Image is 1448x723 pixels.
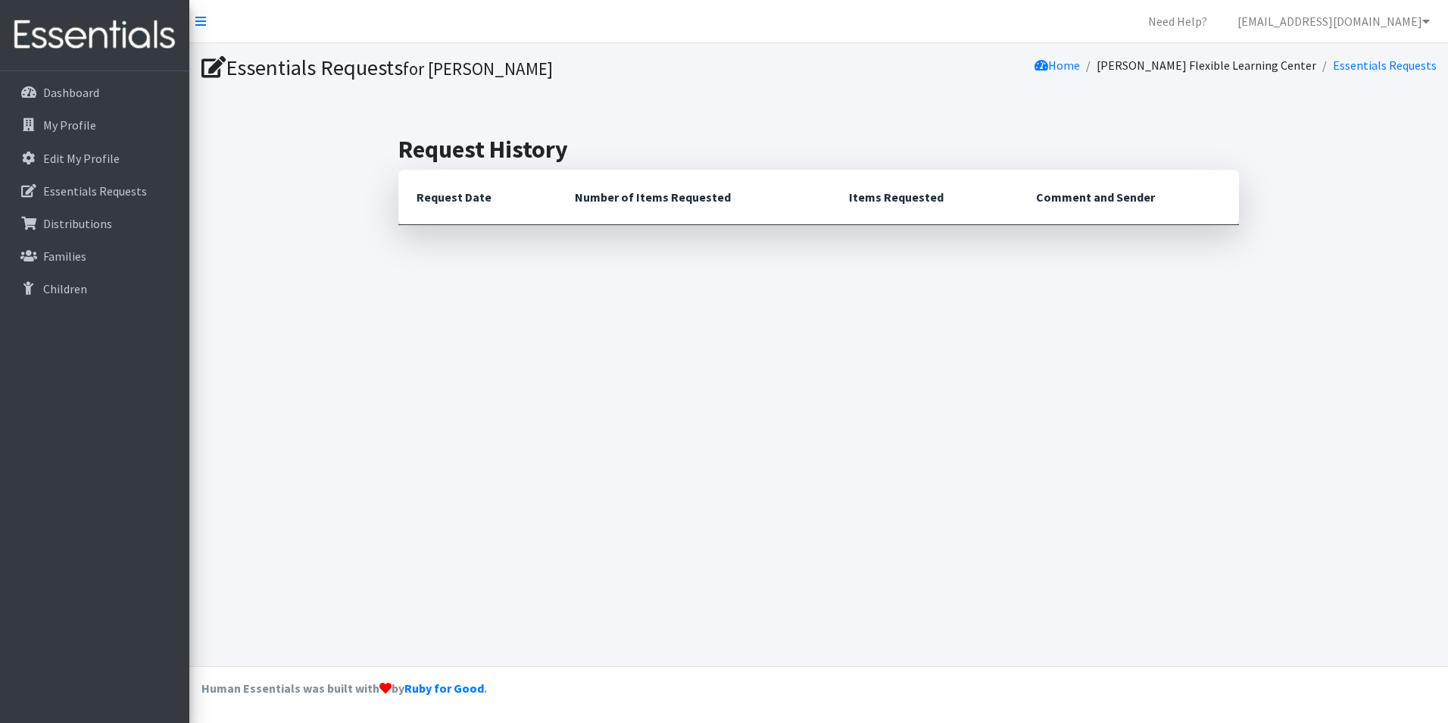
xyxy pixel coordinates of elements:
a: Edit My Profile [6,143,183,174]
p: Edit My Profile [43,151,120,166]
a: [EMAIL_ADDRESS][DOMAIN_NAME] [1225,6,1442,36]
th: Comment and Sender [1018,170,1239,225]
p: Distributions [43,216,112,231]
a: Ruby for Good [404,681,484,696]
a: Need Help? [1136,6,1219,36]
a: Families [6,241,183,271]
th: Request Date [398,170,557,225]
p: My Profile [43,117,96,133]
p: Families [43,249,86,264]
strong: Human Essentials was built with by . [201,681,487,696]
p: Dashboard [43,85,99,100]
small: for [PERSON_NAME] [403,58,553,80]
p: Children [43,281,87,296]
a: Essentials Requests [1333,58,1437,73]
a: Dashboard [6,77,183,108]
img: HumanEssentials [6,10,183,61]
a: Children [6,274,183,304]
h2: Request History [398,135,1239,164]
a: My Profile [6,110,183,140]
p: Essentials Requests [43,183,147,199]
th: Items Requested [831,170,1018,225]
a: [PERSON_NAME] Flexible Learning Center [1097,58,1316,73]
h1: Essentials Requests [201,55,813,81]
a: Essentials Requests [6,176,183,206]
a: Distributions [6,208,183,239]
th: Number of Items Requested [557,170,831,225]
a: Home [1035,58,1080,73]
